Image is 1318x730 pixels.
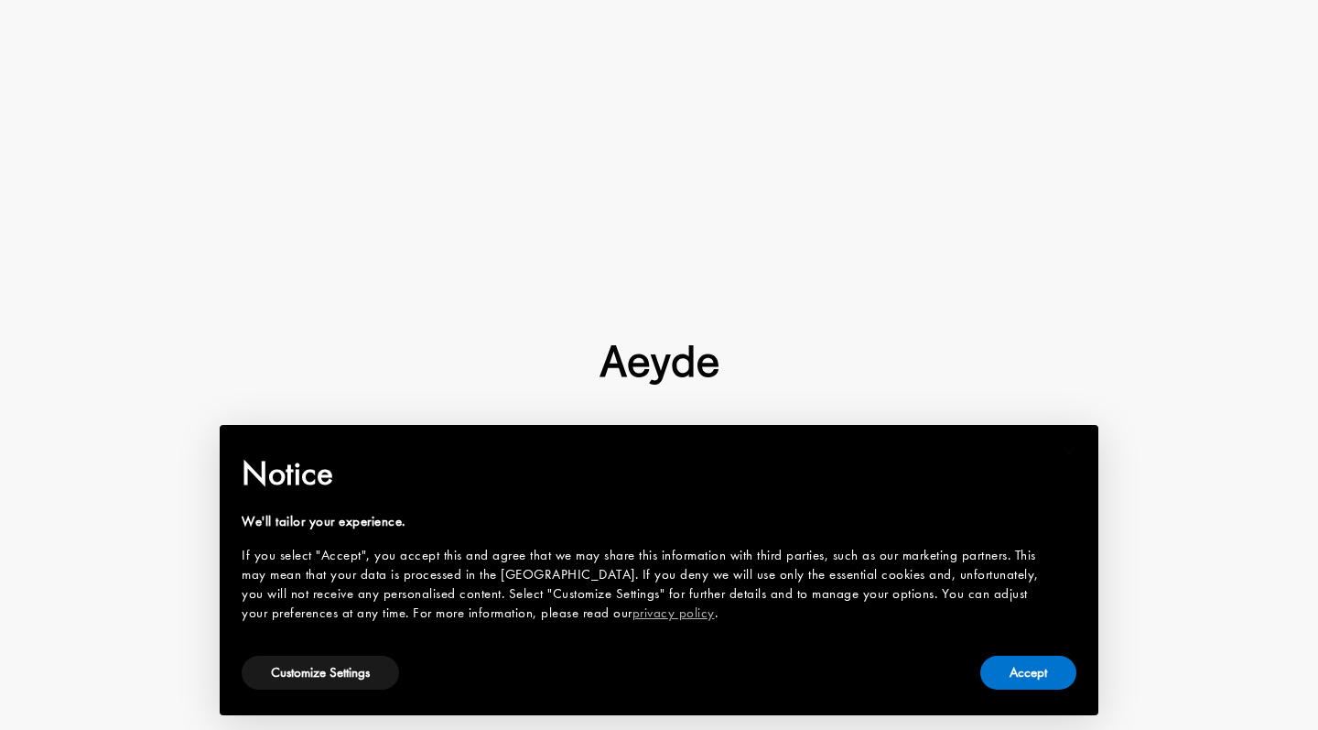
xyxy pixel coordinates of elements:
[1064,438,1075,466] span: ×
[242,656,399,690] button: Customize Settings
[980,656,1076,690] button: Accept
[1047,430,1091,474] button: Close this notice
[632,604,715,622] a: privacy policy
[600,345,718,386] img: footer-logo.svg
[242,512,1047,531] div: We'll tailor your experience.
[242,546,1047,623] div: If you select "Accept", you accept this and agree that we may share this information with third p...
[242,450,1047,497] h2: Notice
